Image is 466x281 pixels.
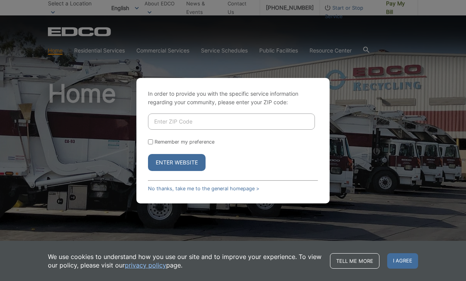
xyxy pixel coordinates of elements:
[148,90,318,107] p: In order to provide you with the specific service information regarding your community, please en...
[148,113,315,130] input: Enter ZIP Code
[48,252,322,269] p: We use cookies to understand how you use our site and to improve your experience. To view our pol...
[387,253,418,269] span: I agree
[330,253,379,269] a: Tell me more
[155,139,214,145] label: Remember my preference
[148,186,259,191] a: No thanks, take me to the general homepage >
[125,261,166,269] a: privacy policy
[148,154,206,171] button: Enter Website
